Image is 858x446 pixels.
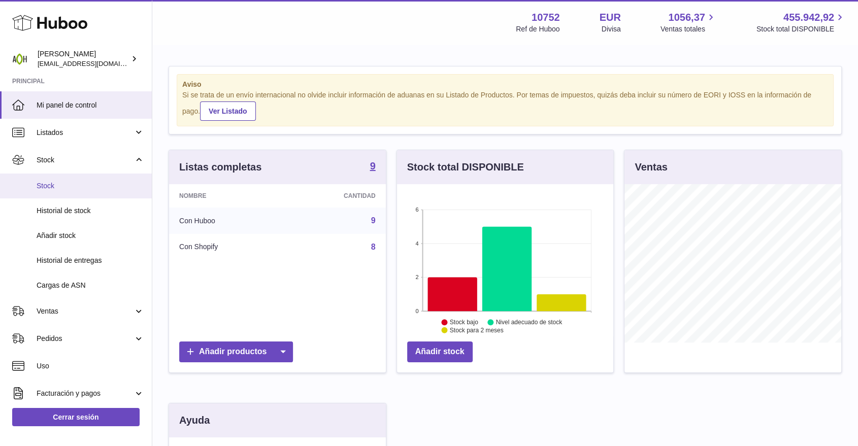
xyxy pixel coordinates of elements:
text: 0 [415,308,418,314]
span: Mi panel de control [37,100,144,110]
a: 455.942,92 Stock total DISPONIBLE [756,11,846,34]
span: Pedidos [37,334,134,344]
a: Añadir productos [179,341,293,362]
td: Con Shopify [169,234,284,260]
span: 455.942,92 [783,11,834,24]
strong: EUR [600,11,621,24]
strong: 9 [370,161,376,171]
strong: 10752 [532,11,560,24]
span: Añadir stock [37,231,144,241]
a: Cerrar sesión [12,408,140,426]
h3: Ventas [635,160,667,174]
span: Facturación y pagos [37,389,134,398]
span: Stock [37,181,144,191]
text: Stock para 2 meses [450,327,504,334]
a: 9 [370,161,376,173]
span: 1056,37 [668,11,705,24]
span: Cargas de ASN [37,281,144,290]
div: Ref de Huboo [516,24,559,34]
span: Uso [37,361,144,371]
text: 6 [415,207,418,213]
a: Ver Listado [200,101,255,121]
div: [PERSON_NAME] [38,49,129,68]
a: 9 [371,216,376,225]
div: Divisa [602,24,621,34]
th: Nombre [169,184,284,208]
span: Ventas totales [661,24,717,34]
span: Historial de stock [37,206,144,216]
text: Stock bajo [450,319,478,326]
text: 4 [415,241,418,247]
h3: Listas completas [179,160,261,174]
a: Añadir stock [407,341,473,362]
span: Historial de entregas [37,256,144,265]
img: info@adaptohealue.com [12,51,27,66]
strong: Aviso [182,80,828,89]
span: Stock total DISPONIBLE [756,24,846,34]
td: Con Huboo [169,208,284,234]
h3: Stock total DISPONIBLE [407,160,524,174]
a: 1056,37 Ventas totales [661,11,717,34]
h3: Ayuda [179,414,210,427]
a: 8 [371,243,376,251]
span: Listados [37,128,134,138]
span: Stock [37,155,134,165]
th: Cantidad [284,184,386,208]
text: 2 [415,274,418,280]
span: [EMAIL_ADDRESS][DOMAIN_NAME] [38,59,149,67]
text: Nivel adecuado de stock [496,319,563,326]
span: Ventas [37,306,134,316]
div: Si se trata de un envío internacional no olvide incluir información de aduanas en su Listado de P... [182,90,828,121]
